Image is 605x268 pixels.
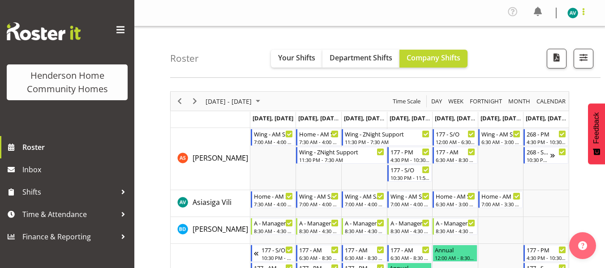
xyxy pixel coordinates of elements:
[254,227,293,234] div: 8:30 AM - 4:30 PM
[523,245,568,262] div: Billie Sothern"s event - 177 - PM Begin From Sunday, September 7, 2025 at 4:30:00 PM GMT+12:00 En...
[527,254,566,261] div: 4:30 PM - 10:30 PM
[193,153,248,163] span: [PERSON_NAME]
[527,147,550,156] div: 268 - S/O
[399,50,468,68] button: Company Shifts
[204,96,264,107] button: September 01 - 07, 2025
[430,96,443,107] span: Day
[299,200,339,208] div: 7:00 AM - 4:00 PM
[436,138,475,145] div: 12:00 AM - 6:30 AM
[430,96,444,107] button: Timeline Day
[390,218,430,227] div: A - Manager
[193,224,248,234] a: [PERSON_NAME]
[390,147,430,156] div: 177 - PM
[251,129,296,146] div: Arshdeep Singh"s event - Wing - AM Support 2 Begin From Monday, September 1, 2025 at 7:00:00 AM G...
[507,96,532,107] button: Timeline Month
[435,114,476,122] span: [DATE], [DATE]
[436,129,475,138] div: 177 - S/O
[254,129,293,138] div: Wing - AM Support 2
[296,245,341,262] div: Billie Sothern"s event - 177 - AM Begin From Tuesday, September 2, 2025 at 6:30:00 AM GMT+12:00 E...
[299,147,384,156] div: Wing - ZNight Support
[299,227,339,234] div: 8:30 AM - 4:30 PM
[299,191,339,200] div: Wing - AM Support 2
[436,200,475,208] div: 6:30 AM - 3:00 PM
[447,96,465,107] button: Timeline Week
[299,129,339,138] div: Home - AM Support 3
[342,218,386,235] div: Barbara Dunlop"s event - A - Manager Begin From Wednesday, September 3, 2025 at 8:30:00 AM GMT+12...
[193,224,248,234] span: [PERSON_NAME]
[251,191,296,208] div: Asiasiga Vili"s event - Home - AM Support 3 Begin From Monday, September 1, 2025 at 7:30:00 AM GM...
[436,218,475,227] div: A - Manager
[330,53,392,63] span: Department Shifts
[299,138,339,145] div: 7:30 AM - 4:00 PM
[535,96,567,107] button: Month
[387,147,432,164] div: Arshdeep Singh"s event - 177 - PM Begin From Thursday, September 4, 2025 at 4:30:00 PM GMT+12:00 ...
[435,245,475,254] div: Annual
[527,245,566,254] div: 177 - PM
[407,53,460,63] span: Company Shifts
[187,92,202,111] div: Next
[391,96,422,107] button: Time Scale
[171,190,250,217] td: Asiasiga Vili resource
[433,147,477,164] div: Arshdeep Singh"s event - 177 - AM Begin From Friday, September 5, 2025 at 6:30:00 AM GMT+12:00 En...
[433,129,477,146] div: Arshdeep Singh"s event - 177 - S/O Begin From Friday, September 5, 2025 at 12:00:00 AM GMT+12:00 ...
[436,227,475,234] div: 8:30 AM - 4:30 PM
[481,114,521,122] span: [DATE], [DATE]
[433,245,477,262] div: Billie Sothern"s event - Annual Begin From Friday, September 5, 2025 at 12:00:00 AM GMT+12:00 End...
[481,191,521,200] div: Home - AM Support 1
[345,200,384,208] div: 7:00 AM - 4:00 PM
[387,165,432,182] div: Arshdeep Singh"s event - 177 - S/O Begin From Thursday, September 4, 2025 at 10:30:00 PM GMT+12:0...
[205,96,253,107] span: [DATE] - [DATE]
[345,254,384,261] div: 6:30 AM - 8:30 AM
[527,156,550,163] div: 10:30 PM - 6:30 AM
[344,114,385,122] span: [DATE], [DATE]
[523,147,568,164] div: Arshdeep Singh"s event - 268 - S/O Begin From Sunday, September 7, 2025 at 10:30:00 PM GMT+12:00 ...
[526,114,566,122] span: [DATE], [DATE]
[387,191,432,208] div: Asiasiga Vili"s event - Wing - AM Support 2 Begin From Thursday, September 4, 2025 at 7:00:00 AM ...
[481,200,521,208] div: 7:00 AM - 3:30 PM
[251,218,296,235] div: Barbara Dunlop"s event - A - Manager Begin From Monday, September 1, 2025 at 8:30:00 AM GMT+12:00...
[387,245,432,262] div: Billie Sothern"s event - 177 - AM Begin From Thursday, September 4, 2025 at 6:30:00 AM GMT+12:00 ...
[298,114,339,122] span: [DATE], [DATE]
[189,96,201,107] button: Next
[574,49,593,68] button: Filter Shifts
[436,156,475,163] div: 6:30 AM - 8:30 AM
[299,254,339,261] div: 6:30 AM - 8:30 AM
[172,92,187,111] div: Previous
[578,241,587,250] img: help-xxl-2.png
[527,129,566,138] div: 268 - PM
[390,156,430,163] div: 4:30 PM - 10:30 PM
[527,138,566,145] div: 4:30 PM - 10:30 PM
[433,218,477,235] div: Barbara Dunlop"s event - A - Manager Begin From Friday, September 5, 2025 at 8:30:00 AM GMT+12:00...
[278,53,315,63] span: Your Shifts
[507,96,531,107] span: Month
[435,254,475,261] div: 12:00 AM - 8:30 AM
[536,96,566,107] span: calendar
[174,96,186,107] button: Previous
[193,153,248,163] a: [PERSON_NAME]
[345,218,384,227] div: A - Manager
[170,53,199,64] h4: Roster
[171,217,250,244] td: Barbara Dunlop resource
[345,138,429,145] div: 11:30 PM - 7:30 AM
[254,200,293,208] div: 7:30 AM - 4:00 PM
[299,218,339,227] div: A - Manager
[390,191,430,200] div: Wing - AM Support 2
[345,245,384,254] div: 177 - AM
[22,163,130,176] span: Inbox
[390,174,430,181] div: 10:30 PM - 11:59 PM
[271,50,322,68] button: Your Shifts
[16,69,119,96] div: Henderson Home Community Homes
[296,191,341,208] div: Asiasiga Vili"s event - Wing - AM Support 2 Begin From Tuesday, September 2, 2025 at 7:00:00 AM G...
[22,208,116,221] span: Time & Attendance
[342,129,432,146] div: Arshdeep Singh"s event - Wing - ZNight Support Begin From Wednesday, September 3, 2025 at 11:30:0...
[254,191,293,200] div: Home - AM Support 3
[345,191,384,200] div: Wing - AM Support 2
[469,96,503,107] span: Fortnight
[171,128,250,190] td: Arshdeep Singh resource
[251,245,296,262] div: Billie Sothern"s event - 177 - S/O Begin From Sunday, August 31, 2025 at 10:30:00 PM GMT+12:00 En...
[22,230,116,243] span: Finance & Reporting
[253,114,293,122] span: [DATE], [DATE]
[390,165,430,174] div: 177 - S/O
[296,218,341,235] div: Barbara Dunlop"s event - A - Manager Begin From Tuesday, September 2, 2025 at 8:30:00 AM GMT+12:0...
